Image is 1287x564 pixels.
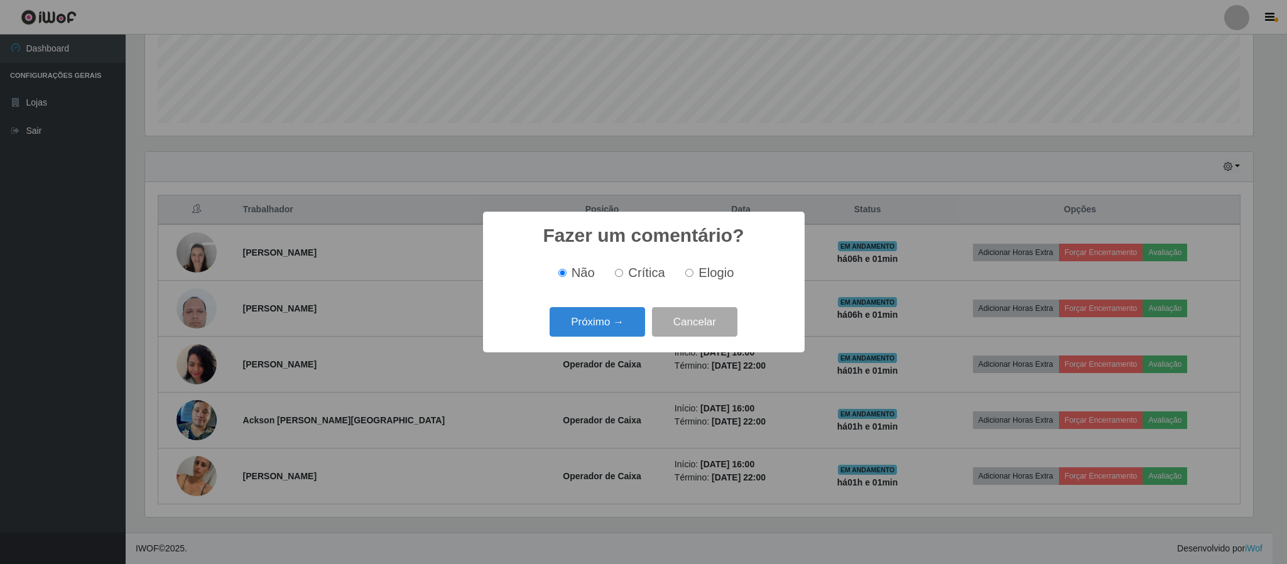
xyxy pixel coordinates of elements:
[558,269,567,277] input: Não
[628,266,665,279] span: Crítica
[615,269,623,277] input: Crítica
[685,269,693,277] input: Elogio
[543,224,744,247] h2: Fazer um comentário?
[550,307,645,337] button: Próximo →
[652,307,737,337] button: Cancelar
[698,266,734,279] span: Elogio
[572,266,595,279] span: Não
